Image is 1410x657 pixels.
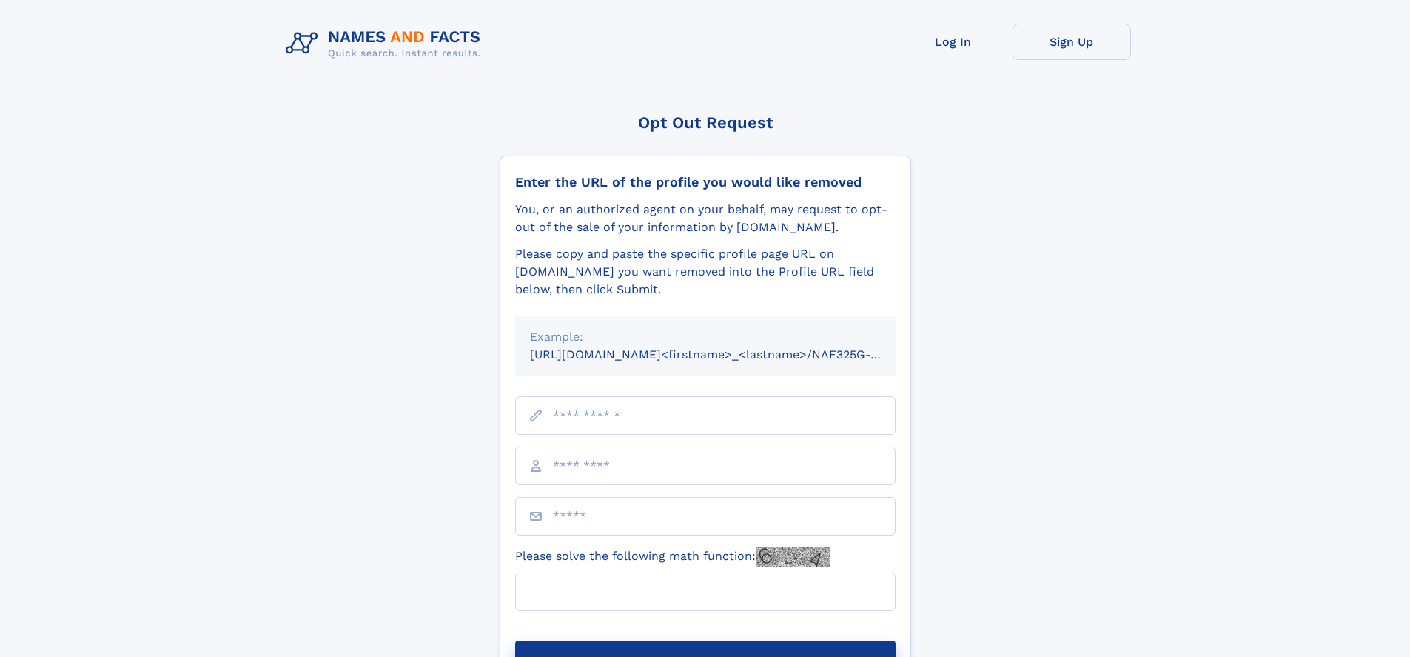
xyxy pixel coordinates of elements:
[515,201,896,236] div: You, or an authorized agent on your behalf, may request to opt-out of the sale of your informatio...
[894,24,1013,60] a: Log In
[500,113,911,132] div: Opt Out Request
[530,328,881,346] div: Example:
[515,245,896,299] div: Please copy and paste the specific profile page URL on [DOMAIN_NAME] you want removed into the Pr...
[280,24,493,64] img: Logo Names and Facts
[530,347,924,361] small: [URL][DOMAIN_NAME]<firstname>_<lastname>/NAF325G-xxxxxxxx
[1013,24,1131,60] a: Sign Up
[515,174,896,190] div: Enter the URL of the profile you would like removed
[515,547,830,567] label: Please solve the following math function:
